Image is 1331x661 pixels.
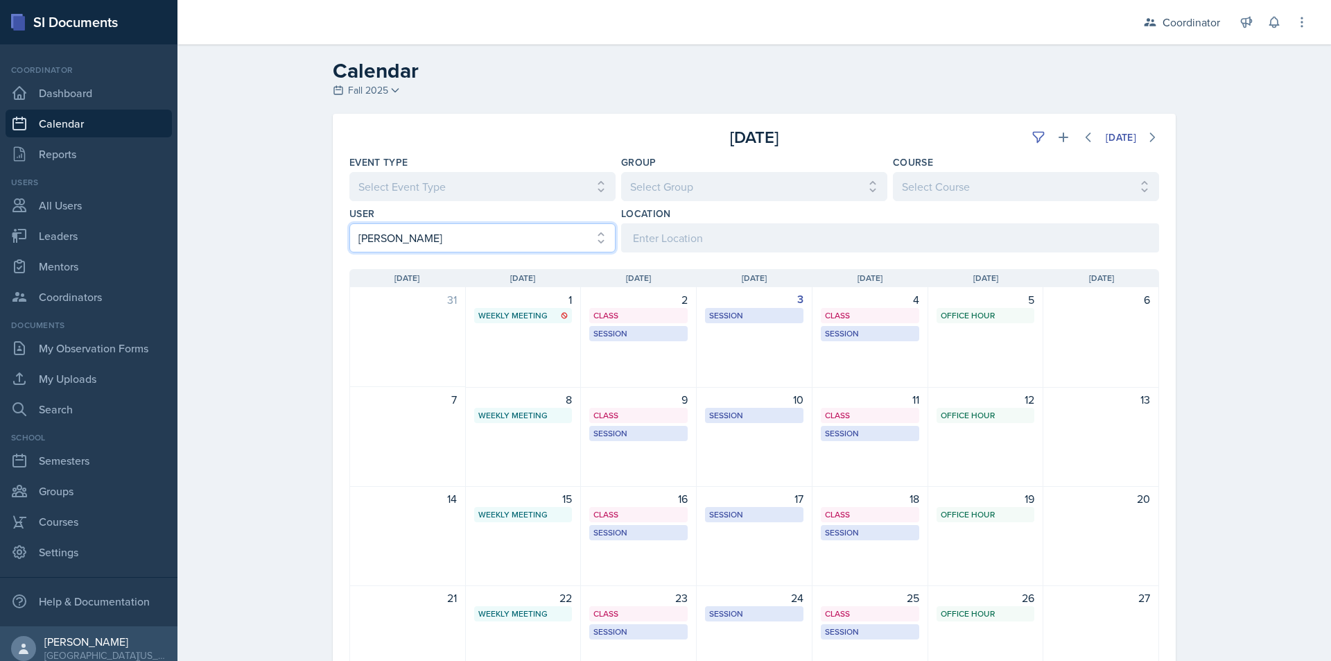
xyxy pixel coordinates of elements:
div: 5 [937,291,1035,308]
div: 11 [821,391,919,408]
a: Mentors [6,252,172,280]
div: 22 [474,590,573,606]
div: Class [825,409,915,422]
button: [DATE] [1097,126,1145,149]
div: 13 [1052,391,1150,408]
label: Location [621,207,671,221]
a: Calendar [6,110,172,137]
span: [DATE] [1089,272,1114,284]
div: Office Hour [941,608,1031,620]
div: Session [709,608,799,620]
a: Semesters [6,447,172,474]
div: 1 [474,291,573,308]
div: Class [593,409,684,422]
div: Class [825,508,915,521]
span: [DATE] [858,272,882,284]
a: My Uploads [6,365,172,393]
a: Leaders [6,222,172,250]
a: Groups [6,477,172,505]
div: Coordinator [1163,14,1220,31]
div: Session [825,427,915,440]
div: [PERSON_NAME] [44,635,166,649]
div: [DATE] [619,125,889,150]
div: Documents [6,319,172,332]
div: 10 [705,391,803,408]
div: Session [593,327,684,340]
div: Weekly Meeting [478,309,568,322]
div: Session [709,309,799,322]
div: Class [825,608,915,620]
a: All Users [6,191,172,219]
div: 12 [937,391,1035,408]
div: Weekly Meeting [478,508,568,521]
div: Class [825,309,915,322]
span: [DATE] [510,272,535,284]
div: Class [593,508,684,521]
a: Courses [6,508,172,535]
div: 17 [705,490,803,507]
div: Office Hour [941,508,1031,521]
div: Coordinator [6,64,172,76]
div: Office Hour [941,309,1031,322]
a: Settings [6,538,172,566]
label: Course [893,155,933,169]
span: [DATE] [973,272,998,284]
div: Session [825,526,915,539]
div: [DATE] [1106,132,1136,143]
div: Session [709,508,799,521]
div: Weekly Meeting [478,409,568,422]
div: Users [6,176,172,189]
div: 8 [474,391,573,408]
div: 2 [589,291,688,308]
div: Help & Documentation [6,587,172,615]
div: 23 [589,590,688,606]
a: My Observation Forms [6,334,172,362]
div: Class [593,309,684,322]
div: 4 [821,291,919,308]
div: Session [825,626,915,638]
div: 7 [358,391,457,408]
div: 19 [937,490,1035,507]
div: Session [709,409,799,422]
label: Event Type [349,155,408,169]
span: [DATE] [742,272,767,284]
span: [DATE] [394,272,419,284]
input: Enter Location [621,223,1159,252]
div: 15 [474,490,573,507]
a: Coordinators [6,283,172,311]
div: 20 [1052,490,1150,507]
a: Dashboard [6,79,172,107]
div: 21 [358,590,457,606]
span: [DATE] [626,272,651,284]
div: 27 [1052,590,1150,606]
div: 26 [937,590,1035,606]
div: 18 [821,490,919,507]
h2: Calendar [333,58,1176,83]
div: Class [593,608,684,620]
div: 14 [358,490,457,507]
div: 24 [705,590,803,606]
div: Session [593,427,684,440]
a: Reports [6,140,172,168]
div: 25 [821,590,919,606]
div: School [6,431,172,444]
div: 9 [589,391,688,408]
div: 31 [358,291,457,308]
div: 16 [589,490,688,507]
div: Weekly Meeting [478,608,568,620]
label: User [349,207,374,221]
span: Fall 2025 [348,83,388,98]
div: Session [593,626,684,638]
a: Search [6,395,172,423]
div: Session [593,526,684,539]
div: 6 [1052,291,1150,308]
div: Office Hour [941,409,1031,422]
div: Session [825,327,915,340]
div: 3 [705,291,803,308]
label: Group [621,155,656,169]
